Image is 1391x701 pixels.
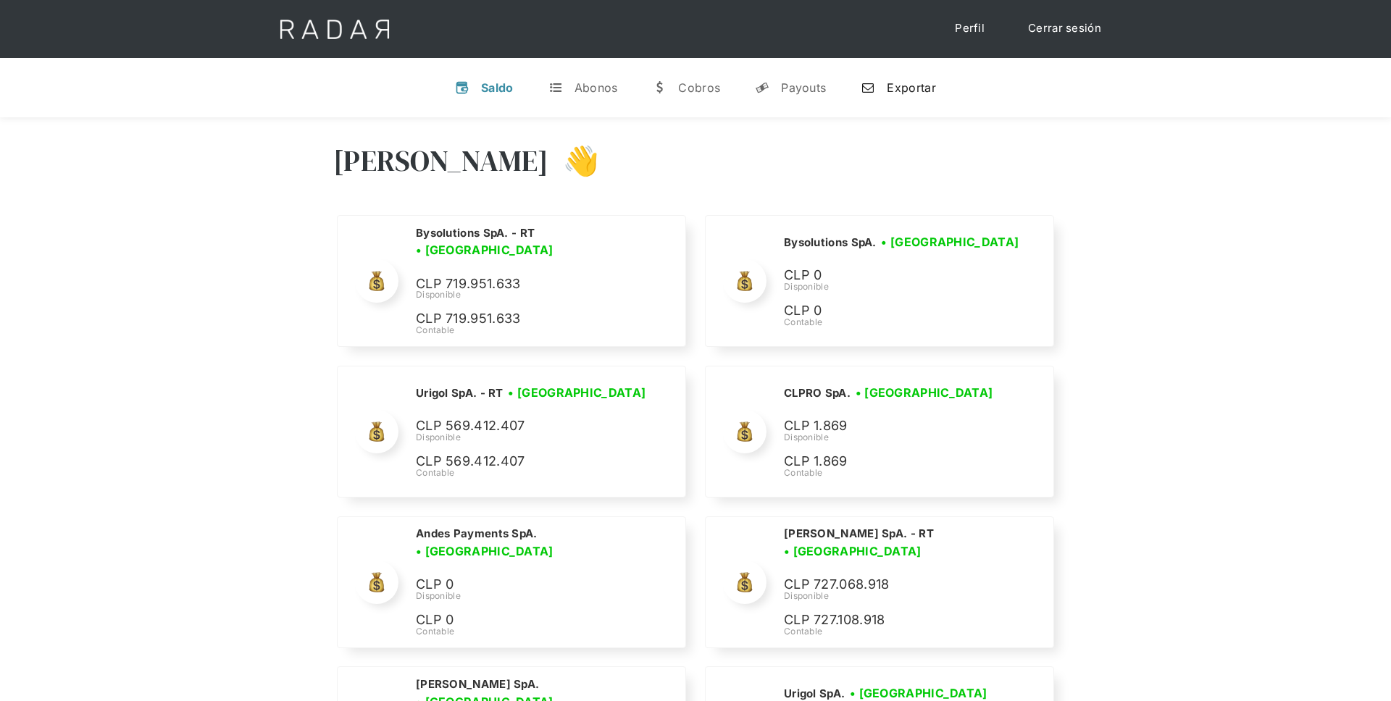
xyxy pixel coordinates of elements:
div: Payouts [781,80,826,95]
div: w [652,80,667,95]
h2: Urigol SpA. - RT [416,386,504,400]
h3: • [GEOGRAPHIC_DATA] [784,542,922,560]
h2: CLPRO SpA. [784,386,851,400]
p: CLP 719.951.633 [416,274,633,295]
div: Disponible [416,288,668,301]
p: CLP 1.869 [784,451,1001,472]
p: CLP 0 [416,574,633,595]
p: CLP 719.951.633 [416,308,633,329]
h2: [PERSON_NAME] SpA. [416,677,539,692]
h2: Andes Payments SpA. [416,526,538,541]
p: CLP 0 [784,301,1001,322]
div: n [861,80,875,95]
h3: • [GEOGRAPHIC_DATA] [856,384,993,401]
h3: • [GEOGRAPHIC_DATA] [508,384,646,401]
div: Cobros [678,80,720,95]
h2: Urigol SpA. [784,687,845,701]
h3: 👋 [548,143,599,179]
h2: Bysolutions SpA. - RT [416,226,535,240]
a: Cerrar sesión [1014,14,1116,43]
p: CLP 727.068.918 [784,574,1001,595]
div: Disponible [784,280,1024,293]
div: Exportar [887,80,935,95]
div: Saldo [481,80,514,95]
div: Abonos [575,80,618,95]
p: CLP 569.412.407 [416,451,633,472]
div: Contable [784,625,1036,638]
p: CLP 1.869 [784,416,1001,437]
div: Contable [416,324,668,337]
div: Disponible [416,431,651,444]
p: CLP 569.412.407 [416,416,633,437]
h3: • [GEOGRAPHIC_DATA] [881,233,1019,251]
p: CLP 727.108.918 [784,610,1001,631]
div: v [455,80,469,95]
div: Contable [784,466,1001,479]
div: Contable [784,316,1024,329]
div: Disponible [784,431,1001,444]
h3: • [GEOGRAPHIC_DATA] [416,241,554,259]
div: y [755,80,769,95]
h2: Bysolutions SpA. [784,235,877,250]
div: Contable [416,625,668,638]
div: Disponible [784,589,1036,603]
div: Contable [416,466,651,479]
p: CLP 0 [784,265,1001,286]
div: Disponible [416,589,668,603]
a: Perfil [940,14,999,43]
h3: [PERSON_NAME] [333,143,548,179]
div: t [548,80,563,95]
p: CLP 0 [416,610,633,631]
h3: • [GEOGRAPHIC_DATA] [416,542,554,560]
h2: [PERSON_NAME] SpA. - RT [784,526,934,541]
